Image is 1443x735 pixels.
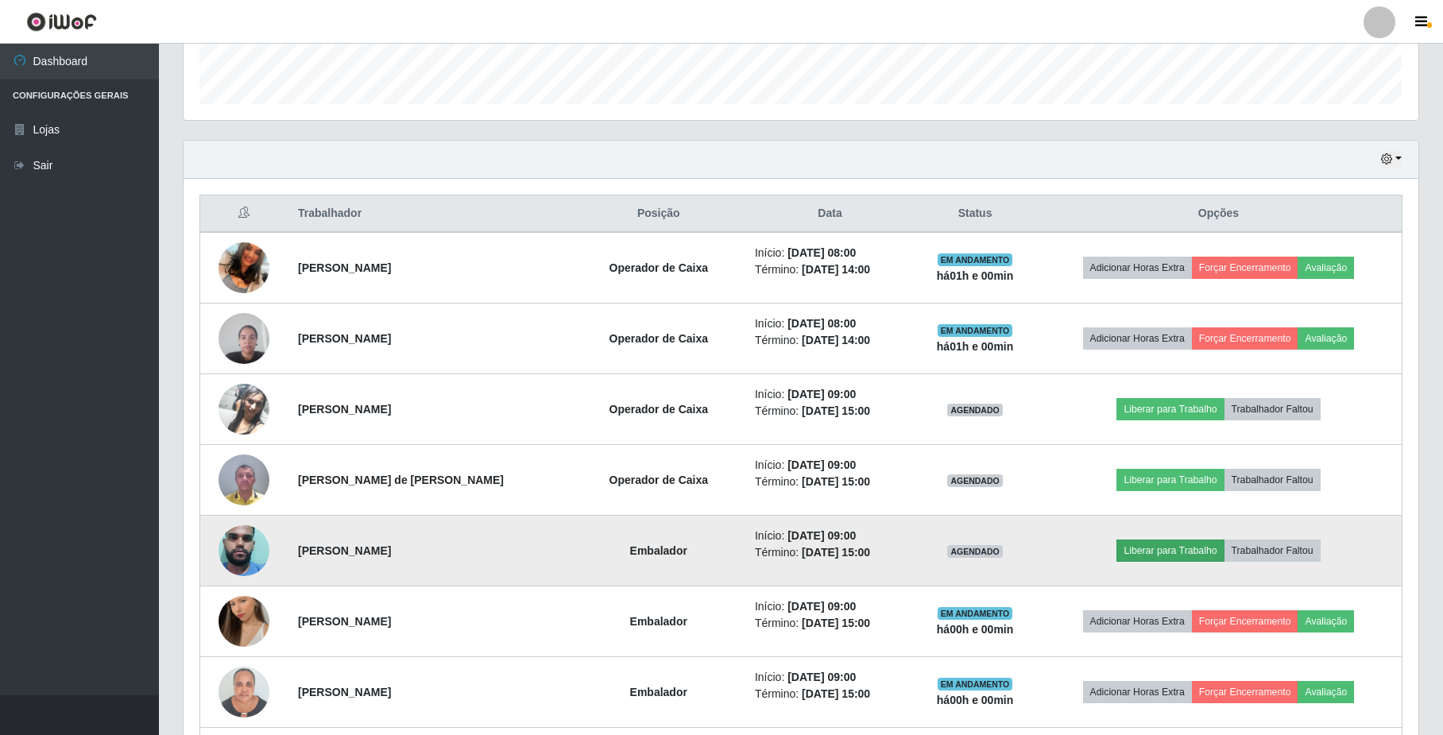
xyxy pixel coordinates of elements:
[609,474,709,486] strong: Operador de Caixa
[802,546,870,559] time: [DATE] 15:00
[1298,681,1354,703] button: Avaliação
[1224,398,1321,420] button: Trabalhador Faltou
[947,545,1003,558] span: AGENDADO
[298,544,391,557] strong: [PERSON_NAME]
[1192,681,1298,703] button: Forçar Encerramento
[787,458,856,471] time: [DATE] 09:00
[755,261,905,278] li: Término:
[609,403,709,416] strong: Operador de Caixa
[1116,540,1224,562] button: Liberar para Trabalho
[219,658,269,725] img: 1733849599203.jpeg
[1298,257,1354,279] button: Avaliação
[755,315,905,332] li: Início:
[630,686,687,698] strong: Embalador
[755,332,905,349] li: Término:
[937,269,1014,282] strong: há 01 h e 00 min
[1083,681,1192,703] button: Adicionar Horas Extra
[219,505,269,596] img: 1715094876765.jpeg
[1035,195,1402,233] th: Opções
[1298,327,1354,350] button: Avaliação
[802,475,870,488] time: [DATE] 15:00
[1083,257,1192,279] button: Adicionar Horas Extra
[1192,327,1298,350] button: Forçar Encerramento
[937,694,1014,706] strong: há 00 h e 00 min
[938,607,1013,620] span: EM ANDAMENTO
[1116,398,1224,420] button: Liberar para Trabalho
[802,617,870,629] time: [DATE] 15:00
[802,404,870,417] time: [DATE] 15:00
[26,12,97,32] img: CoreUI Logo
[938,253,1013,266] span: EM ANDAMENTO
[755,386,905,403] li: Início:
[947,404,1003,416] span: AGENDADO
[298,332,391,345] strong: [PERSON_NAME]
[298,615,391,628] strong: [PERSON_NAME]
[745,195,915,233] th: Data
[915,195,1035,233] th: Status
[947,474,1003,487] span: AGENDADO
[609,261,709,274] strong: Operador de Caixa
[1083,327,1192,350] button: Adicionar Horas Extra
[787,246,856,259] time: [DATE] 08:00
[1192,257,1298,279] button: Forçar Encerramento
[787,388,856,400] time: [DATE] 09:00
[787,529,856,542] time: [DATE] 09:00
[298,403,391,416] strong: [PERSON_NAME]
[630,615,687,628] strong: Embalador
[755,245,905,261] li: Início:
[298,261,391,274] strong: [PERSON_NAME]
[1224,469,1321,491] button: Trabalhador Faltou
[755,403,905,420] li: Término:
[1116,469,1224,491] button: Liberar para Trabalho
[298,474,504,486] strong: [PERSON_NAME] de [PERSON_NAME]
[938,678,1013,691] span: EM ANDAMENTO
[755,686,905,702] li: Término:
[1192,610,1298,632] button: Forçar Encerramento
[755,544,905,561] li: Término:
[802,687,870,700] time: [DATE] 15:00
[219,222,269,313] img: 1704989686512.jpeg
[609,332,709,345] strong: Operador de Caixa
[1298,610,1354,632] button: Avaliação
[802,263,870,276] time: [DATE] 14:00
[787,317,856,330] time: [DATE] 08:00
[630,544,687,557] strong: Embalador
[219,576,269,667] img: 1726843686104.jpeg
[755,457,905,474] li: Início:
[572,195,745,233] th: Posição
[755,528,905,544] li: Início:
[755,669,905,686] li: Início:
[937,623,1014,636] strong: há 00 h e 00 min
[755,474,905,490] li: Término:
[219,304,269,372] img: 1731148670684.jpeg
[787,600,856,613] time: [DATE] 09:00
[1224,540,1321,562] button: Trabalhador Faltou
[938,324,1013,337] span: EM ANDAMENTO
[787,671,856,683] time: [DATE] 09:00
[755,598,905,615] li: Início:
[1083,610,1192,632] button: Adicionar Horas Extra
[937,340,1014,353] strong: há 01 h e 00 min
[755,615,905,632] li: Término:
[802,334,870,346] time: [DATE] 14:00
[298,686,391,698] strong: [PERSON_NAME]
[288,195,572,233] th: Trabalhador
[219,364,269,455] img: 1728657524685.jpeg
[219,446,269,513] img: 1734563088725.jpeg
